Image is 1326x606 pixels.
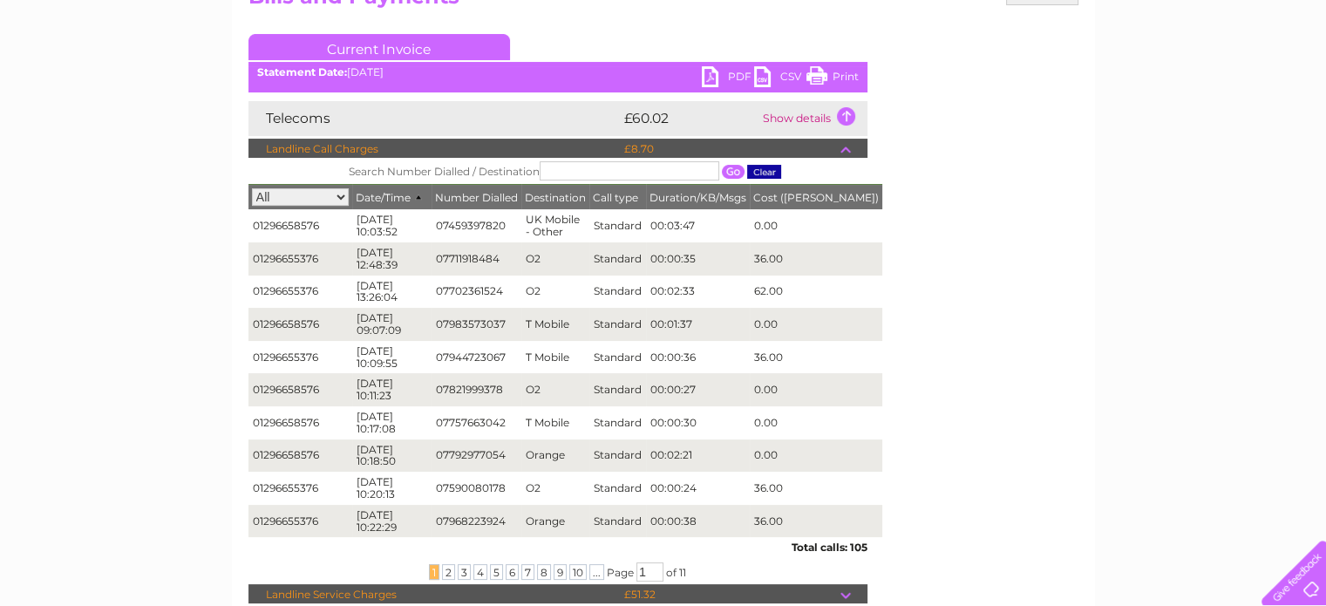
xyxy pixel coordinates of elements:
div: Total calls: 105 [248,537,867,554]
td: [DATE] 13:26:04 [352,276,432,309]
td: 07757663042 [432,406,521,439]
td: O2 [521,373,589,406]
a: Water [1019,74,1052,87]
span: 5 [490,564,503,580]
td: Telecoms [248,101,620,136]
td: O2 [521,276,589,309]
td: Standard [589,308,646,341]
td: £60.02 [620,101,758,136]
td: [DATE] 10:22:29 [352,505,432,538]
td: 07459397820 [432,209,521,242]
td: 07821999378 [432,373,521,406]
td: 01296655376 [248,472,352,505]
a: Log out [1268,74,1309,87]
td: 01296655376 [248,276,352,309]
span: 2 [442,564,455,580]
td: 00:00:24 [646,472,750,505]
td: 07944723067 [432,341,521,374]
td: 0.00 [750,209,882,242]
td: 62.00 [750,276,882,309]
td: 01296658576 [248,439,352,473]
td: O2 [521,472,589,505]
td: Standard [589,472,646,505]
span: Date/Time [356,191,428,204]
td: 00:02:21 [646,439,750,473]
span: ... [589,564,604,580]
td: Standard [589,505,646,538]
td: 07711918484 [432,242,521,276]
span: 6 [506,564,519,580]
td: [DATE] 10:09:55 [352,341,432,374]
span: 11 [679,566,686,579]
td: [DATE] 10:11:23 [352,373,432,406]
a: 0333 014 3131 [997,9,1118,31]
td: 00:00:36 [646,341,750,374]
td: Landline Service Charges [248,584,620,605]
span: Call type [593,191,638,204]
td: 36.00 [750,242,882,276]
span: 9 [554,564,567,580]
span: 3 [458,564,471,580]
td: 0.00 [750,439,882,473]
td: 01296655376 [248,242,352,276]
td: 36.00 [750,341,882,374]
span: 4 [473,564,487,580]
div: [DATE] [248,66,867,78]
td: O2 [521,242,589,276]
td: 00:00:35 [646,242,750,276]
td: 0.00 [750,406,882,439]
span: Page [607,566,634,579]
td: [DATE] 09:07:09 [352,308,432,341]
td: 01296655376 [248,505,352,538]
td: 07702361524 [432,276,521,309]
a: Print [806,66,859,92]
img: logo.png [46,45,135,99]
td: 07792977054 [432,439,521,473]
td: 00:00:38 [646,505,750,538]
td: [DATE] 10:18:50 [352,439,432,473]
span: 10 [569,564,587,580]
td: 07983573037 [432,308,521,341]
a: Current Invoice [248,34,510,60]
span: 7 [521,564,534,580]
span: of [666,566,677,579]
td: T Mobile [521,341,589,374]
th: Search Number Dialled / Destination [248,158,882,185]
td: 00:02:33 [646,276,750,309]
td: 01296655376 [248,341,352,374]
a: PDF [702,66,754,92]
div: Clear Business is a trading name of Verastar Limited (registered in [GEOGRAPHIC_DATA] No. 3667643... [252,10,1076,85]
td: 07590080178 [432,472,521,505]
a: Contact [1210,74,1253,87]
td: Standard [589,209,646,242]
span: 1 [429,564,439,580]
td: Standard [589,242,646,276]
td: 0.00 [750,308,882,341]
td: UK Mobile - Other [521,209,589,242]
span: Cost ([PERSON_NAME]) [753,191,879,204]
td: Landline Call Charges [248,139,620,160]
td: £8.70 [620,139,840,160]
td: Standard [589,439,646,473]
a: Energy [1063,74,1101,87]
td: Standard [589,373,646,406]
td: [DATE] 10:17:08 [352,406,432,439]
td: 36.00 [750,472,882,505]
span: Destination [525,191,586,204]
td: Standard [589,276,646,309]
td: 01296658576 [248,406,352,439]
span: Number Dialled [435,191,518,204]
td: 00:00:30 [646,406,750,439]
td: 07968223924 [432,505,521,538]
td: 00:03:47 [646,209,750,242]
td: 36.00 [750,505,882,538]
td: Show details [758,101,867,136]
a: CSV [754,66,806,92]
td: 00:00:27 [646,373,750,406]
td: 0.00 [750,373,882,406]
td: 00:01:37 [646,308,750,341]
td: Orange [521,505,589,538]
td: 01296658576 [248,373,352,406]
td: T Mobile [521,308,589,341]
